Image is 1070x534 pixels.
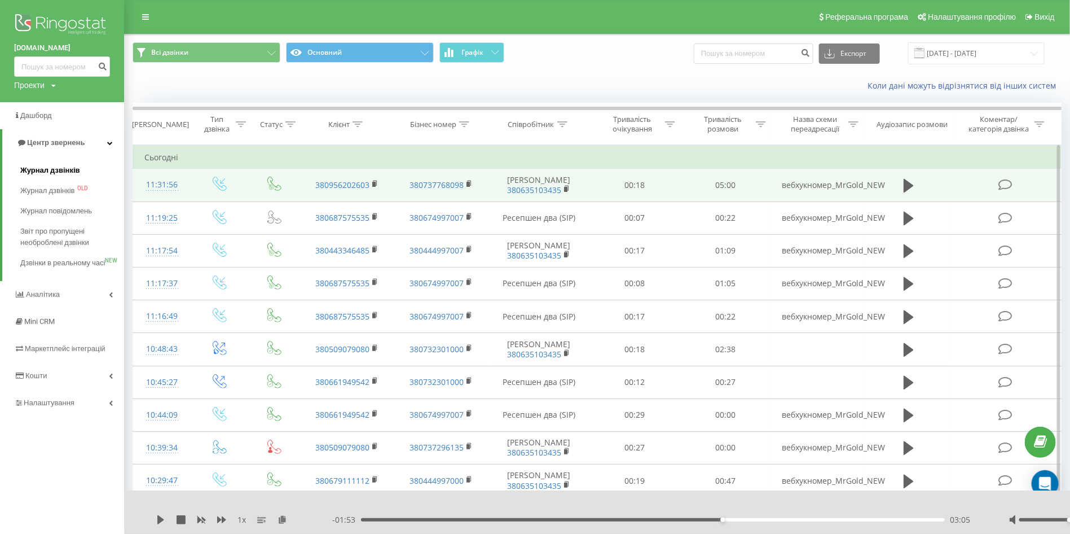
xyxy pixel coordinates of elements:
[819,43,880,64] button: Експорт
[680,366,771,399] td: 00:27
[144,273,179,295] div: 11:17:37
[488,300,589,333] td: Ресепшен два (SIP)
[680,234,771,267] td: 01:09
[20,226,118,248] span: Звіт про пропущені необроблені дзвінки
[315,409,369,420] a: 380661949542
[20,165,80,176] span: Журнал дзвінків
[409,442,464,453] a: 380737296135
[20,160,124,181] a: Журнал дзвінків
[151,48,188,57] span: Всі дзвінки
[507,185,561,195] a: 380635103435
[950,514,971,526] span: 03:05
[410,120,456,129] div: Бізнес номер
[771,465,865,497] td: вебхукномер_MrGold_NEW
[680,300,771,333] td: 00:22
[14,56,110,77] input: Пошук за номером
[461,49,483,56] span: Графік
[315,278,369,288] a: 380687575535
[928,12,1016,21] span: Налаштування профілю
[680,169,771,202] td: 05:00
[507,349,561,360] a: 380635103435
[488,202,589,234] td: Ресепшен два (SIP)
[680,399,771,431] td: 00:00
[826,12,909,21] span: Реферальна програма
[488,366,589,399] td: Ресепшен два (SIP)
[589,366,680,399] td: 00:12
[409,212,464,223] a: 380674997007
[488,465,589,497] td: [PERSON_NAME]
[589,399,680,431] td: 00:29
[25,371,47,380] span: Кошти
[144,207,179,229] div: 11:19:25
[315,475,369,486] a: 380679111112
[20,181,124,201] a: Журнал дзвінківOLD
[144,371,179,393] div: 10:45:27
[237,514,246,526] span: 1 x
[133,146,1062,169] td: Сьогодні
[315,245,369,256] a: 380443346485
[409,475,464,486] a: 380444997000
[144,437,179,459] div: 10:39:34
[589,202,680,234] td: 00:07
[260,120,283,129] div: Статус
[315,311,369,322] a: 380687575535
[315,377,369,387] a: 380661949542
[20,111,52,120] span: Дашборд
[20,185,74,196] span: Журнал дзвінків
[508,120,554,129] div: Співробітник
[1032,470,1059,497] div: Open Intercom Messenger
[201,115,233,134] div: Тип дзвінка
[20,253,124,273] a: Дзвінки в реальному часіNEW
[409,180,464,190] a: 380737768098
[589,333,680,366] td: 00:18
[589,267,680,300] td: 00:08
[488,399,589,431] td: Ресепшен два (SIP)
[315,344,369,354] a: 380509079080
[20,201,124,221] a: Журнал повідомлень
[771,300,865,333] td: вебхукномер_MrGold_NEW
[771,431,865,464] td: вебхукномер_MrGold_NEW
[27,138,85,147] span: Центр звернень
[488,431,589,464] td: [PERSON_NAME]
[507,250,561,261] a: 380635103435
[868,80,1062,91] a: Коли дані можуть відрізнятися вiд інших систем
[20,221,124,253] a: Звіт про пропущені необроблені дзвінки
[488,234,589,267] td: [PERSON_NAME]
[144,240,179,262] div: 11:17:54
[14,42,110,54] a: [DOMAIN_NAME]
[488,333,589,366] td: [PERSON_NAME]
[24,399,74,407] span: Налаштування
[144,338,179,360] div: 10:48:43
[132,120,189,129] div: [PERSON_NAME]
[20,205,92,217] span: Журнал повідомлень
[507,447,561,458] a: 380635103435
[589,234,680,267] td: 00:17
[409,278,464,288] a: 380674997007
[2,129,124,156] a: Центр звернень
[877,120,948,129] div: Аудіозапис розмови
[771,169,865,202] td: вебхукномер_MrGold_NEW
[332,514,361,526] span: - 01:53
[26,290,60,299] span: Аналiтика
[24,317,55,326] span: Mini CRM
[602,115,662,134] div: Тривалість очікування
[589,465,680,497] td: 00:19
[589,169,680,202] td: 00:18
[144,404,179,426] div: 10:44:09
[785,115,846,134] div: Назва схеми переадресації
[144,174,179,196] div: 11:31:56
[680,267,771,300] td: 01:05
[680,333,771,366] td: 02:38
[488,169,589,202] td: [PERSON_NAME]
[680,431,771,464] td: 00:00
[409,409,464,420] a: 380674997007
[680,465,771,497] td: 00:47
[409,245,464,256] a: 380444997007
[315,442,369,453] a: 380509079080
[439,42,504,63] button: Графік
[144,470,179,492] div: 10:29:47
[771,234,865,267] td: вебхукномер_MrGold_NEW
[144,305,179,327] div: 11:16:49
[680,202,771,234] td: 00:22
[409,344,464,354] a: 380732301000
